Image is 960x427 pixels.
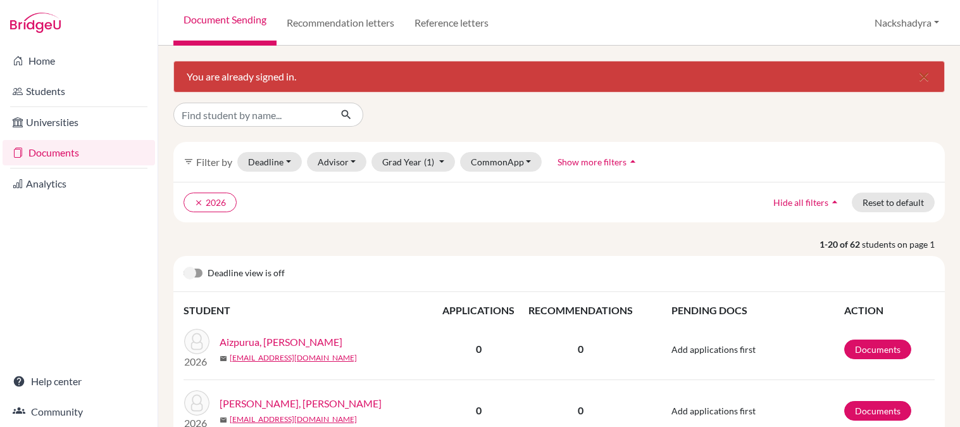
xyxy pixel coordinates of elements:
[424,156,434,167] span: (1)
[3,48,155,73] a: Home
[230,352,357,364] a: [EMAIL_ADDRESS][DOMAIN_NAME]
[307,152,367,172] button: Advisor
[476,404,482,416] b: 0
[3,369,155,394] a: Help center
[844,302,935,319] th: ACTION
[773,197,828,208] span: Hide all filters
[528,304,633,316] span: RECOMMENDATIONS
[862,238,945,251] span: students on page 1
[220,396,382,411] a: [PERSON_NAME], [PERSON_NAME]
[904,61,944,92] button: Close
[3,140,155,165] a: Documents
[671,344,756,355] span: Add applications first
[844,340,911,359] a: Documents
[184,354,209,369] p: 2026
[3,110,155,135] a: Universities
[521,341,640,357] p: 0
[220,355,227,362] span: mail
[460,152,542,172] button: CommonApp
[220,335,342,350] a: Aizpurua, [PERSON_NAME]
[184,156,194,167] i: filter_list
[371,152,455,172] button: Grad Year(1)
[558,156,626,167] span: Show more filters
[208,266,285,281] span: Deadline view is off
[220,416,227,424] span: mail
[626,155,639,168] i: arrow_drop_up
[173,61,945,92] div: You are already signed in.
[3,79,155,104] a: Students
[828,196,841,208] i: arrow_drop_up
[173,103,330,127] input: Find student by name...
[869,11,945,35] button: Nackshadyra
[547,152,650,172] button: Show more filtersarrow_drop_up
[184,390,209,416] img: Alegria Arana, Mateo Jose
[230,414,357,425] a: [EMAIL_ADDRESS][DOMAIN_NAME]
[671,304,747,316] span: PENDING DOCS
[852,193,935,212] button: Reset to default
[763,193,852,212] button: Hide all filtersarrow_drop_up
[196,156,232,168] span: Filter by
[820,238,862,251] strong: 1-20 of 62
[184,193,237,212] button: clear2026
[521,403,640,418] p: 0
[3,399,155,424] a: Community
[916,69,932,84] i: close
[237,152,302,172] button: Deadline
[671,405,756,416] span: Add applications first
[10,13,61,33] img: Bridge-U
[184,302,437,319] th: STUDENT
[184,329,209,354] img: Aizpurua, Martin Andres
[194,198,203,207] i: clear
[844,401,911,421] a: Documents
[3,171,155,196] a: Analytics
[442,304,514,316] span: APPLICATIONS
[476,343,482,355] b: 0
